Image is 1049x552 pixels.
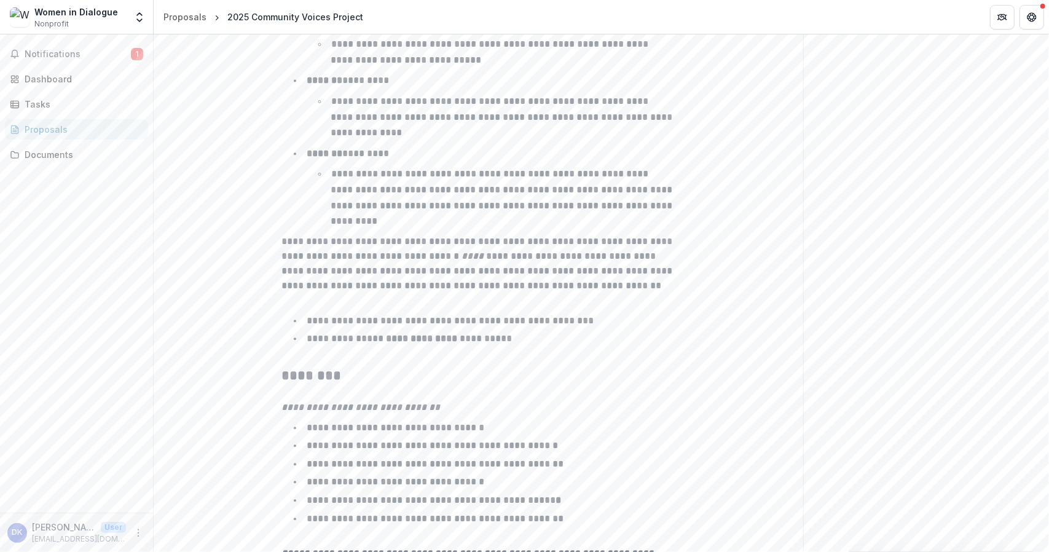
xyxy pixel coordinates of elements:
div: Documents [25,148,138,161]
a: Dashboard [5,69,148,89]
a: Documents [5,144,148,165]
span: Notifications [25,49,131,60]
a: Proposals [5,119,148,140]
div: Proposals [25,123,138,136]
button: Get Help [1020,5,1044,30]
div: Dashboard [25,73,138,85]
div: 2025 Community Voices Project [227,10,363,23]
div: Tasks [25,98,138,111]
a: Tasks [5,94,148,114]
img: Women in Dialogue [10,7,29,27]
p: [PERSON_NAME] [32,521,96,534]
button: Open entity switcher [131,5,148,30]
span: Nonprofit [34,18,69,30]
div: Women in Dialogue [34,6,118,18]
span: 1 [131,48,143,60]
button: Partners [990,5,1015,30]
div: Dean Kendall [12,529,23,537]
a: Proposals [159,8,211,26]
p: [EMAIL_ADDRESS][DOMAIN_NAME] [32,534,126,545]
div: Proposals [163,10,206,23]
button: Notifications1 [5,44,148,64]
nav: breadcrumb [159,8,368,26]
p: User [101,522,126,533]
button: More [131,526,146,540]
